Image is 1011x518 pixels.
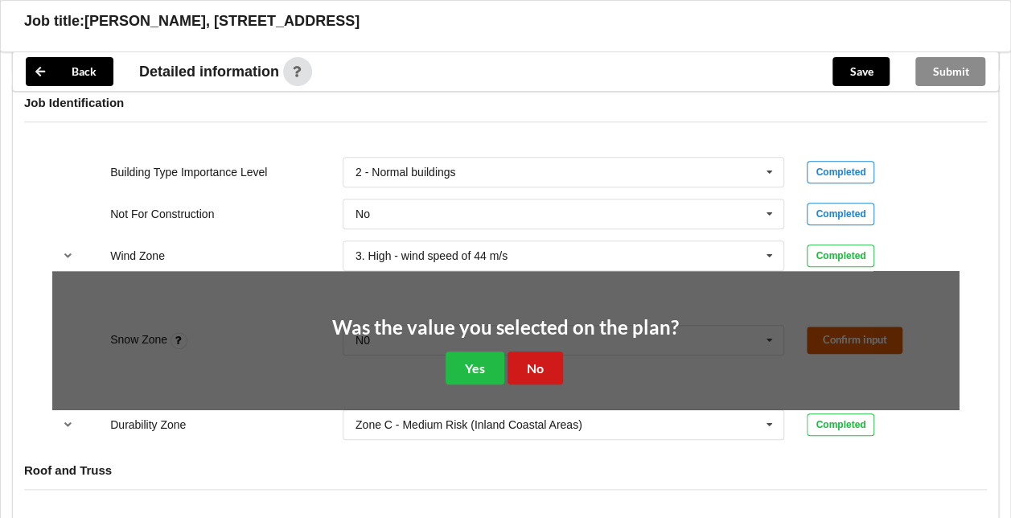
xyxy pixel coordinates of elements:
h4: Job Identification [24,95,987,110]
div: 3. High - wind speed of 44 m/s [355,250,508,261]
div: Zone C - Medium Risk (Inland Coastal Areas) [355,419,582,430]
span: Detailed information [139,64,279,79]
label: Wind Zone [110,249,165,262]
h3: Job title: [24,12,84,31]
button: Save [832,57,890,86]
button: No [508,351,563,384]
button: reference-toggle [52,241,84,270]
div: Completed [807,203,874,225]
button: Yes [446,351,504,384]
h3: [PERSON_NAME], [STREET_ADDRESS] [84,12,360,31]
h2: Was the value you selected on the plan? [332,315,679,340]
h4: Roof and Truss [24,462,987,478]
div: Completed [807,161,874,183]
label: Durability Zone [110,418,186,431]
button: reference-toggle [52,410,84,439]
label: Building Type Importance Level [110,166,267,179]
div: No [355,208,370,220]
div: Completed [807,413,874,436]
div: Completed [807,245,874,267]
div: 2 - Normal buildings [355,166,456,178]
label: Not For Construction [110,208,214,220]
button: Back [26,57,113,86]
